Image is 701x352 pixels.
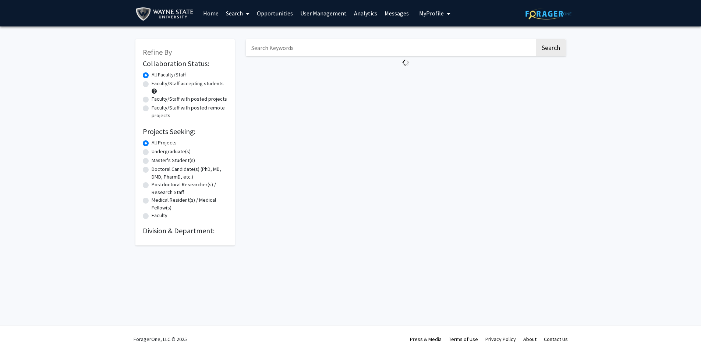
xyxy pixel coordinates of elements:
img: ForagerOne Logo [525,8,571,19]
div: ForagerOne, LLC © 2025 [134,326,187,352]
label: Faculty/Staff with posted projects [152,95,227,103]
span: Refine By [143,47,172,57]
nav: Page navigation [246,69,566,86]
label: Faculty/Staff accepting students [152,80,224,87]
a: Privacy Policy [485,336,516,342]
label: Doctoral Candidate(s) (PhD, MD, DMD, PharmD, etc.) [152,165,227,181]
label: Master's Student(s) [152,157,195,164]
label: Undergraduate(s) [152,148,191,155]
a: Analytics [350,0,381,26]
a: Opportunities [253,0,297,26]
label: Faculty [152,212,167,219]
span: My Profile [419,10,444,17]
h2: Division & Department: [143,226,227,235]
img: Loading [399,56,412,69]
a: Search [222,0,253,26]
h2: Projects Seeking: [143,127,227,136]
button: Search [536,39,566,56]
a: User Management [297,0,350,26]
label: Faculty/Staff with posted remote projects [152,104,227,119]
a: Terms of Use [449,336,478,342]
a: Press & Media [410,336,442,342]
label: All Faculty/Staff [152,71,186,79]
img: Wayne State University Logo [135,6,197,22]
a: Contact Us [544,336,568,342]
label: Postdoctoral Researcher(s) / Research Staff [152,181,227,196]
input: Search Keywords [246,39,535,56]
a: Messages [381,0,413,26]
h2: Collaboration Status: [143,59,227,68]
a: Home [199,0,222,26]
a: About [523,336,537,342]
label: All Projects [152,139,177,147]
iframe: Chat [670,319,695,346]
label: Medical Resident(s) / Medical Fellow(s) [152,196,227,212]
